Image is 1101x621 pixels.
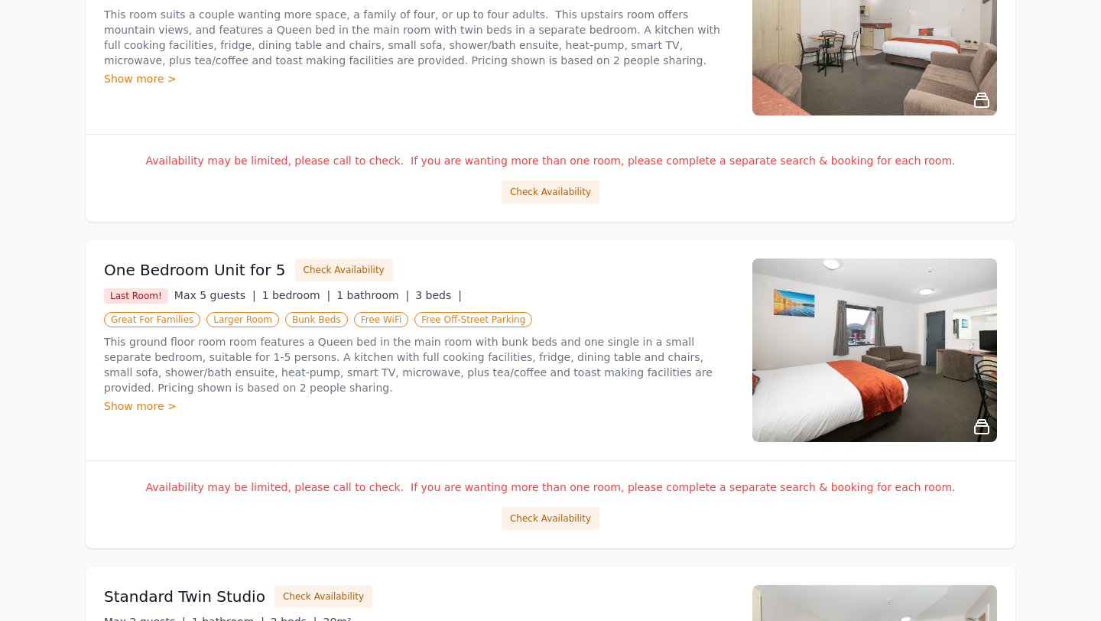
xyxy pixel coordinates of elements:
[104,153,997,168] p: Availability may be limited, please call to check. If you are wanting more than one room, please ...
[206,312,279,327] span: Larger Room
[104,259,286,281] h3: One Bedroom Unit for 5
[104,7,734,68] p: This room suits a couple wanting more space, a family of four, or up to four adults. This upstair...
[274,585,372,608] button: Check Availability
[262,289,331,301] span: 1 bedroom |
[415,289,462,301] span: 3 beds |
[104,334,734,395] p: This ground floor room room features a Queen bed in the main room with bunk beds and one single i...
[295,258,393,281] button: Check Availability
[336,289,409,301] span: 1 bathroom |
[104,586,265,607] h3: Standard Twin Studio
[414,312,532,327] span: Free Off-Street Parking
[285,312,348,327] span: Bunk Beds
[104,71,734,86] div: Show more >
[104,480,997,495] p: Availability may be limited, please call to check. If you are wanting more than one room, please ...
[104,398,734,414] div: Show more >
[354,312,409,327] span: Free WiFi
[502,180,599,203] button: Check Availability
[502,507,599,530] button: Check Availability
[104,288,168,304] span: Last Room!
[104,312,200,327] span: Great For Families
[174,289,256,301] span: Max 5 guests |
